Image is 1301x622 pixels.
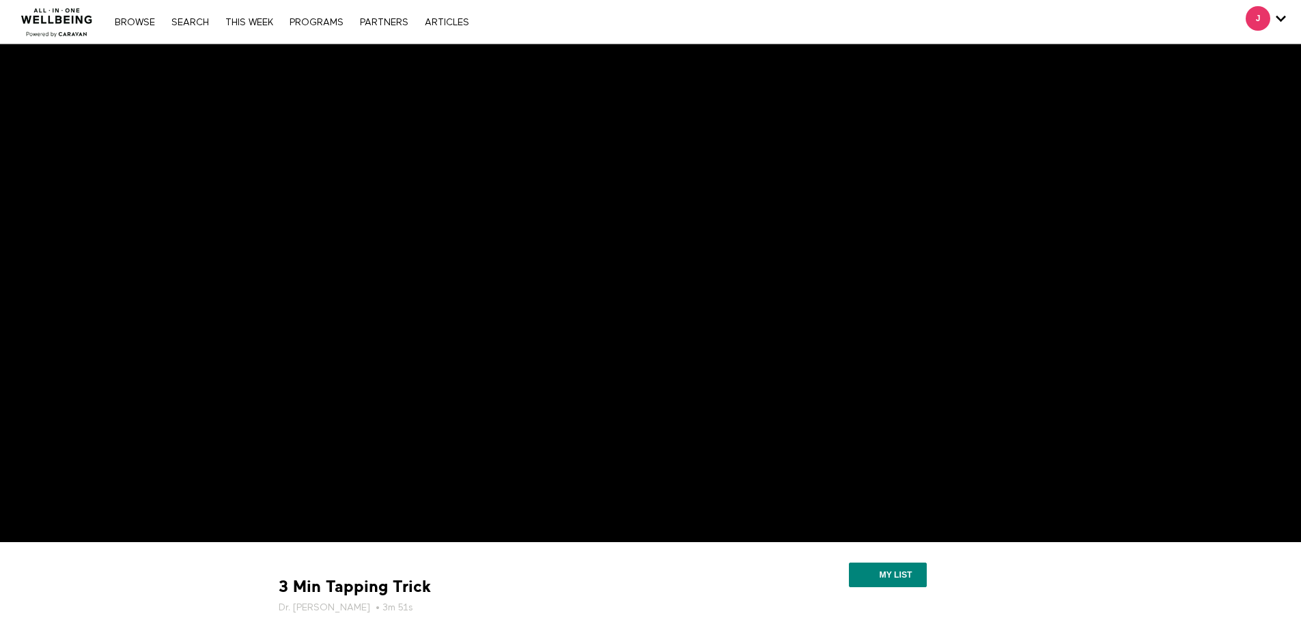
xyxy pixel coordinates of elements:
button: My list [849,563,926,587]
h5: • 3m 51s [279,601,736,614]
a: Dr. [PERSON_NAME] [279,601,370,614]
a: Browse [108,18,162,27]
a: PROGRAMS [283,18,350,27]
nav: Primary [108,15,475,29]
a: THIS WEEK [219,18,280,27]
a: PARTNERS [353,18,415,27]
a: Search [165,18,216,27]
a: ARTICLES [418,18,476,27]
strong: 3 Min Tapping Trick [279,576,431,597]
